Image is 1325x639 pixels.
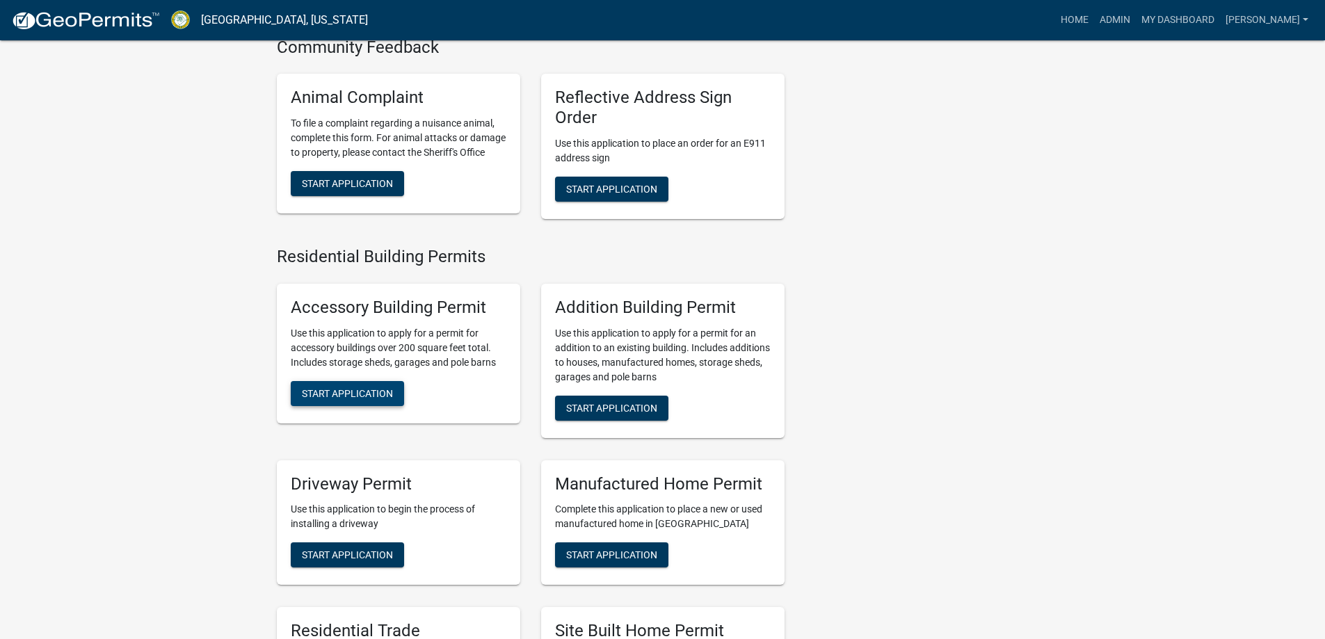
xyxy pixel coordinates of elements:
p: To file a complaint regarding a nuisance animal, complete this form. For animal attacks or damage... [291,116,506,160]
button: Start Application [291,381,404,406]
a: [PERSON_NAME] [1220,7,1314,33]
p: Use this application to apply for a permit for an addition to an existing building. Includes addi... [555,326,771,385]
p: Complete this application to place a new or used manufactured home in [GEOGRAPHIC_DATA] [555,502,771,531]
h5: Accessory Building Permit [291,298,506,318]
button: Start Application [555,542,668,567]
span: Start Application [566,549,657,560]
h5: Animal Complaint [291,88,506,108]
span: Start Application [302,549,393,560]
button: Start Application [555,177,668,202]
span: Start Application [566,184,657,195]
h5: Addition Building Permit [555,298,771,318]
span: Start Application [302,387,393,398]
span: Start Application [566,402,657,413]
p: Use this application to apply for a permit for accessory buildings over 200 square feet total. In... [291,326,506,370]
a: Home [1055,7,1094,33]
img: Crawford County, Georgia [171,10,190,29]
a: [GEOGRAPHIC_DATA], [US_STATE] [201,8,368,32]
h4: Community Feedback [277,38,785,58]
button: Start Application [291,542,404,567]
a: My Dashboard [1136,7,1220,33]
h4: Residential Building Permits [277,247,785,267]
button: Start Application [291,171,404,196]
button: Start Application [555,396,668,421]
h5: Manufactured Home Permit [555,474,771,494]
h5: Reflective Address Sign Order [555,88,771,128]
h5: Driveway Permit [291,474,506,494]
span: Start Application [302,178,393,189]
p: Use this application to place an order for an E911 address sign [555,136,771,165]
p: Use this application to begin the process of installing a driveway [291,502,506,531]
a: Admin [1094,7,1136,33]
